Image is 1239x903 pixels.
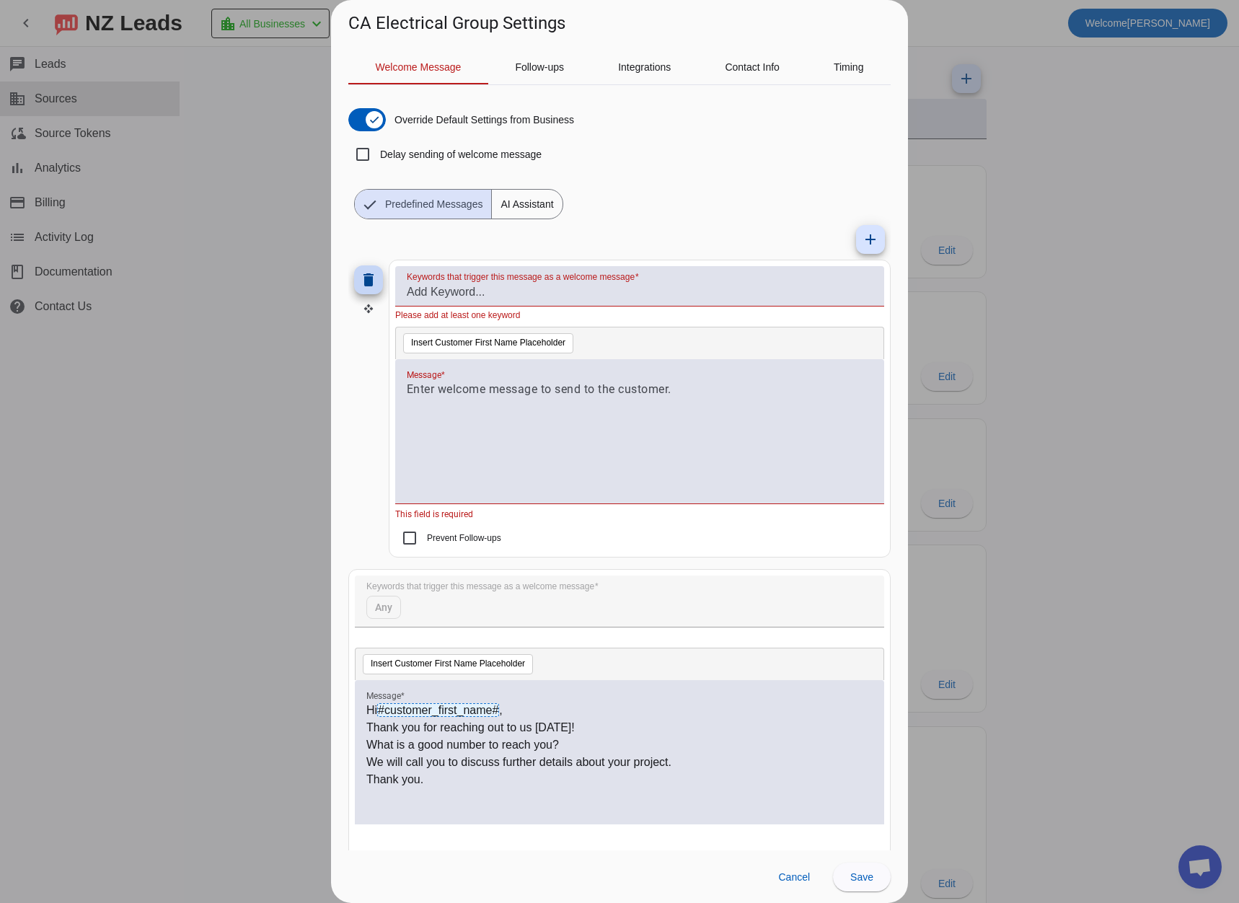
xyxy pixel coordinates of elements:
span: AI Assistant [492,190,562,219]
span: Timing [834,62,864,72]
span: Contact Info [725,62,780,72]
button: Save [833,863,891,891]
span: Integrations [618,62,671,72]
mat-icon: delete [360,271,377,288]
mat-label: Keywords that trigger this message as a welcome message [407,273,635,282]
p: What is a good number to reach you? [366,736,873,754]
mat-icon: add [862,231,879,248]
p: We will call you to discuss further details about your project. [366,754,873,771]
input: Add Keyword... [407,283,873,301]
span: Welcome Message [376,62,462,72]
mat-label: Keywords that trigger this message as a welcome message [366,582,594,591]
button: Insert Customer First Name Placeholder [403,333,573,353]
span: Predefined Messages [376,190,491,219]
mat-error: Please add at least one keyword [395,307,884,321]
span: Save [850,871,873,883]
label: Override Default Settings from Business [392,113,574,127]
p: Hi , [366,702,873,719]
label: Delay sending of welcome message [377,147,542,162]
div: This field is required [395,507,473,521]
span: #customer_first_name# [377,703,499,717]
button: Insert Customer First Name Placeholder [363,654,533,674]
span: Follow-ups [515,62,564,72]
p: Thank you. [366,771,873,788]
span: Cancel [778,871,810,883]
p: Thank you for reaching out to us [DATE]! [366,719,873,736]
h1: CA Electrical Group Settings [348,12,565,35]
button: Cancel [767,863,821,891]
label: Prevent Follow-ups [424,531,501,545]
